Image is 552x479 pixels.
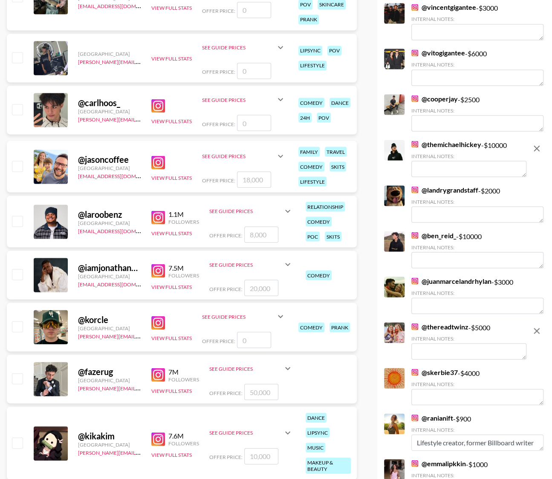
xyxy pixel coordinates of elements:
[168,376,199,382] div: Followers
[78,366,141,377] div: @ fazerug
[411,426,543,433] div: Internal Notes:
[151,230,192,236] button: View Full Stats
[317,113,331,122] div: pov
[168,367,199,376] div: 7M
[168,218,199,225] div: Followers
[151,451,192,458] button: View Full Stats
[209,422,293,443] div: See Guide Prices
[202,44,275,51] div: See Guide Prices
[411,232,418,239] img: Instagram
[244,448,278,464] input: 10,000
[411,277,418,284] img: Instagram
[298,113,312,122] div: 24h
[78,164,141,171] div: [GEOGRAPHIC_DATA]
[78,219,141,226] div: [GEOGRAPHIC_DATA]
[78,114,204,122] a: [PERSON_NAME][EMAIL_ADDRESS][DOMAIN_NAME]
[411,277,491,285] a: @juanmarcelandrhylan
[151,335,192,341] button: View Full Stats
[78,325,141,331] div: [GEOGRAPHIC_DATA]
[151,156,165,169] img: Instagram
[209,208,283,214] div: See Guide Prices
[329,322,350,332] div: prank
[411,185,478,194] a: @landrygrandstaff
[78,209,141,219] div: @ laroobenz
[329,98,350,107] div: dance
[202,37,286,58] div: See Guide Prices
[168,440,199,446] div: Followers
[209,390,243,396] span: Offer Price:
[411,414,418,421] img: Instagram
[168,210,199,218] div: 1.1M
[237,171,271,188] input: 18,000
[329,162,346,171] div: skits
[202,89,286,110] div: See Guide Prices
[151,387,192,394] button: View Full Stats
[209,365,283,372] div: See Guide Prices
[151,211,165,224] img: Instagram
[209,358,293,378] div: See Guide Prices
[151,316,165,329] img: Instagram
[78,377,141,383] div: [GEOGRAPHIC_DATA]
[411,4,418,11] img: Instagram
[151,283,192,290] button: View Full Stats
[411,369,418,375] img: Instagram
[78,273,141,279] div: [GEOGRAPHIC_DATA]
[78,441,141,447] div: [GEOGRAPHIC_DATA]
[202,306,286,326] div: See Guide Prices
[411,277,543,314] div: - $ 3000
[78,430,141,441] div: @ kikakim
[151,264,165,277] img: Instagram
[411,231,456,239] a: @ben_reid_
[78,171,164,179] a: [EMAIL_ADDRESS][DOMAIN_NAME]
[411,460,418,467] img: Instagram
[411,231,543,268] div: - $ 10000
[325,147,347,156] div: travel
[244,280,278,296] input: 20,000
[78,1,164,9] a: [EMAIL_ADDRESS][DOMAIN_NAME]
[528,140,545,157] button: remove
[209,429,283,436] div: See Guide Prices
[411,335,526,341] div: Internal Notes:
[237,63,271,79] input: 0
[306,270,332,280] div: comedy
[78,57,204,65] a: [PERSON_NAME][EMAIL_ADDRESS][DOMAIN_NAME]
[411,381,543,387] div: Internal Notes:
[411,368,543,405] div: - $ 4000
[168,431,199,440] div: 7.6M
[306,231,320,241] div: poc
[298,322,324,332] div: comedy
[202,313,275,320] div: See Guide Prices
[237,115,271,131] input: 0
[237,2,271,18] input: 0
[411,368,458,376] a: @skerbie37
[237,332,271,348] input: 0
[411,94,543,131] div: - $ 2500
[306,442,325,452] div: music
[209,254,293,274] div: See Guide Prices
[411,198,543,205] div: Internal Notes:
[151,118,192,124] button: View Full Stats
[327,46,341,55] div: pov
[244,384,278,400] input: 50,000
[209,232,243,238] span: Offer Price:
[298,176,327,186] div: lifestyle
[151,174,192,181] button: View Full Stats
[168,263,199,272] div: 7.5M
[168,272,199,278] div: Followers
[151,55,192,62] button: View Full Stats
[209,453,243,460] span: Offer Price:
[411,322,468,331] a: @thereadtwinz
[202,153,275,159] div: See Guide Prices
[411,49,543,86] div: - $ 6000
[411,95,418,102] img: Instagram
[411,413,543,450] div: - $ 900
[78,226,164,234] a: [EMAIL_ADDRESS][DOMAIN_NAME]
[411,289,543,296] div: Internal Notes:
[306,413,327,422] div: dance
[209,201,293,221] div: See Guide Prices
[411,61,543,68] div: Internal Notes:
[306,216,332,226] div: comedy
[411,3,476,12] a: @vincentgigantee
[411,244,543,250] div: Internal Notes:
[298,14,319,24] div: prank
